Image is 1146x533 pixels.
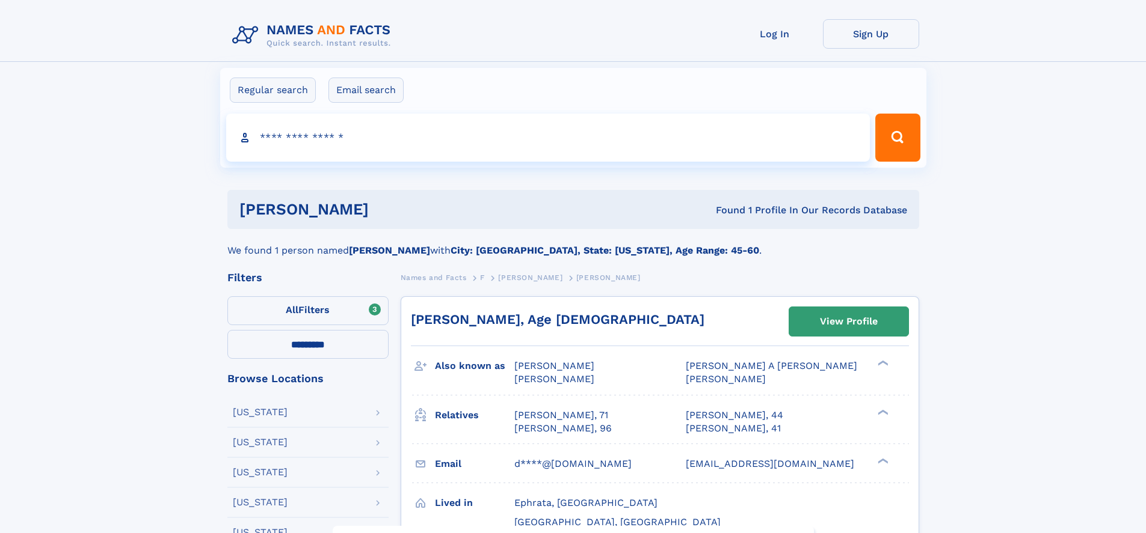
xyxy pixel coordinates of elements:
[451,245,759,256] b: City: [GEOGRAPHIC_DATA], State: [US_STATE], Age Range: 45-60
[227,272,389,283] div: Filters
[576,273,641,282] span: [PERSON_NAME]
[686,360,857,371] span: [PERSON_NAME] A [PERSON_NAME]
[498,270,562,285] a: [PERSON_NAME]
[226,114,870,162] input: search input
[686,373,766,385] span: [PERSON_NAME]
[286,304,298,315] span: All
[435,405,514,425] h3: Relatives
[514,360,594,371] span: [PERSON_NAME]
[514,409,608,422] a: [PERSON_NAME], 71
[727,19,823,49] a: Log In
[233,437,288,447] div: [US_STATE]
[227,229,919,258] div: We found 1 person named with .
[233,407,288,417] div: [US_STATE]
[227,296,389,325] label: Filters
[233,498,288,507] div: [US_STATE]
[233,468,288,477] div: [US_STATE]
[875,457,889,464] div: ❯
[401,270,467,285] a: Names and Facts
[435,356,514,376] h3: Also known as
[480,270,485,285] a: F
[227,19,401,52] img: Logo Names and Facts
[686,458,854,469] span: [EMAIL_ADDRESS][DOMAIN_NAME]
[480,273,485,282] span: F
[823,19,919,49] a: Sign Up
[349,245,430,256] b: [PERSON_NAME]
[498,273,562,282] span: [PERSON_NAME]
[789,307,908,336] a: View Profile
[686,422,781,435] a: [PERSON_NAME], 41
[514,516,721,528] span: [GEOGRAPHIC_DATA], [GEOGRAPHIC_DATA]
[514,373,594,385] span: [PERSON_NAME]
[435,454,514,474] h3: Email
[875,359,889,367] div: ❯
[542,204,907,217] div: Found 1 Profile In Our Records Database
[435,493,514,513] h3: Lived in
[514,497,658,508] span: Ephrata, [GEOGRAPHIC_DATA]
[328,78,404,103] label: Email search
[230,78,316,103] label: Regular search
[686,409,783,422] a: [PERSON_NAME], 44
[411,312,704,327] a: [PERSON_NAME], Age [DEMOGRAPHIC_DATA]
[875,408,889,416] div: ❯
[239,202,543,217] h1: [PERSON_NAME]
[514,422,612,435] a: [PERSON_NAME], 96
[820,308,878,335] div: View Profile
[227,373,389,384] div: Browse Locations
[875,114,920,162] button: Search Button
